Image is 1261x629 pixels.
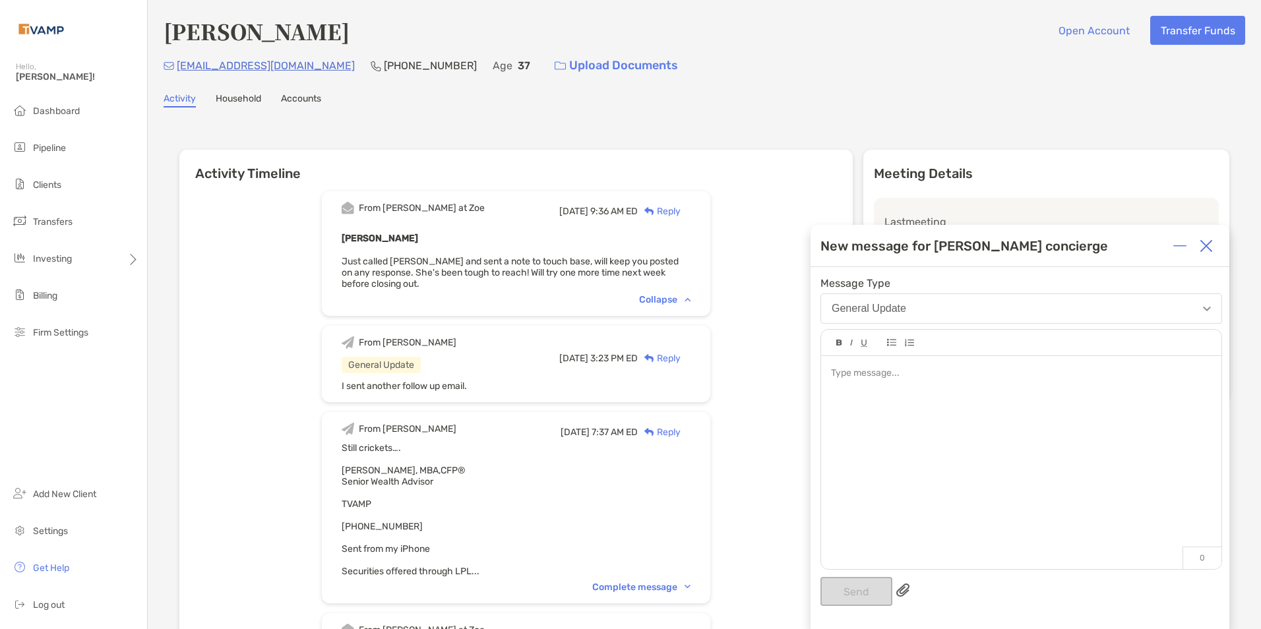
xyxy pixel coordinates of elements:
[33,290,57,301] span: Billing
[342,380,467,392] span: I sent another follow up email.
[559,206,588,217] span: [DATE]
[518,57,530,74] p: 37
[441,465,466,476] span: CFP®
[820,293,1222,324] button: General Update
[359,423,456,434] div: From [PERSON_NAME]
[493,57,512,74] p: Age
[342,476,691,487] div: Senior Wealth Advisor
[12,522,28,538] img: settings icon
[12,176,28,192] img: clients icon
[342,423,354,435] img: Event icon
[33,142,66,154] span: Pipeline
[179,150,853,181] h6: Activity Timeline
[342,202,354,214] img: Event icon
[33,179,61,191] span: Clients
[850,340,853,346] img: Editor control icon
[342,233,418,244] b: [PERSON_NAME]
[384,57,477,74] p: [PHONE_NUMBER]
[342,498,691,510] div: TVAMP
[1150,16,1245,45] button: Transfer Funds
[561,427,590,438] span: [DATE]
[371,61,381,71] img: Phone Icon
[12,250,28,266] img: investing icon
[342,256,679,289] span: Just called [PERSON_NAME] and sent a note to touch base, will keep you posted on any response. Sh...
[861,340,867,347] img: Editor control icon
[12,324,28,340] img: firm-settings icon
[16,5,67,53] img: Zoe Logo
[164,62,174,70] img: Email Icon
[342,465,691,554] div: Sent from my iPhone
[638,351,681,365] div: Reply
[33,327,88,338] span: Firm Settings
[644,428,654,436] img: Reply icon
[1203,307,1211,311] img: Open dropdown arrow
[12,485,28,501] img: add_new_client icon
[820,238,1108,254] div: New message for [PERSON_NAME] concierge
[33,599,65,611] span: Log out
[342,336,354,349] img: Event icon
[12,596,28,612] img: logout icon
[644,207,654,216] img: Reply icon
[342,521,691,532] div: [PHONE_NUMBER]
[12,213,28,229] img: transfers icon
[820,277,1222,289] span: Message Type
[359,202,485,214] div: From [PERSON_NAME] at Zoe
[342,442,691,577] span: Still crickets…. Securities offered through LPL...
[639,294,691,305] div: Collapse
[33,489,96,500] span: Add New Client
[33,562,69,574] span: Get Help
[904,339,914,347] img: Editor control icon
[12,287,28,303] img: billing icon
[359,337,456,348] div: From [PERSON_NAME]
[1048,16,1140,45] button: Open Account
[216,93,261,107] a: Household
[896,584,909,597] img: paperclip attachments
[874,165,1219,182] p: Meeting Details
[590,353,638,364] span: 3:23 PM ED
[546,51,687,80] a: Upload Documents
[12,559,28,575] img: get-help icon
[33,216,73,227] span: Transfers
[177,57,355,74] p: [EMAIL_ADDRESS][DOMAIN_NAME]
[685,297,691,301] img: Chevron icon
[33,105,80,117] span: Dashboard
[1173,239,1186,253] img: Expand or collapse
[33,525,68,537] span: Settings
[16,71,139,82] span: [PERSON_NAME]!
[342,465,691,476] div: [PERSON_NAME], MBA,
[555,61,566,71] img: button icon
[836,340,842,346] img: Editor control icon
[164,16,350,46] h4: [PERSON_NAME]
[12,102,28,118] img: dashboard icon
[884,214,1208,230] p: Last meeting
[1183,547,1221,569] p: 0
[342,357,421,373] div: General Update
[164,93,196,107] a: Activity
[832,303,906,314] div: General Update
[592,582,691,593] div: Complete message
[638,425,681,439] div: Reply
[12,139,28,155] img: pipeline icon
[559,353,588,364] span: [DATE]
[887,339,896,346] img: Editor control icon
[644,354,654,363] img: Reply icon
[281,93,321,107] a: Accounts
[592,427,638,438] span: 7:37 AM ED
[685,585,691,589] img: Chevron icon
[1200,239,1213,253] img: Close
[33,253,72,264] span: Investing
[590,206,638,217] span: 9:36 AM ED
[638,204,681,218] div: Reply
